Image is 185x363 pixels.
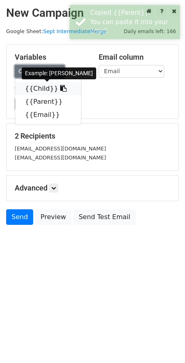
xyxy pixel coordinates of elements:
a: {{Parent}} [15,95,81,108]
h5: Advanced [15,184,170,193]
h5: Email column [99,53,170,62]
a: {{Email}} [15,108,81,121]
a: Copy/paste... [15,65,65,78]
a: {{Child}} [15,82,81,95]
a: Send Test Email [73,209,135,225]
a: Send [6,209,33,225]
small: [EMAIL_ADDRESS][DOMAIN_NAME] [15,146,106,152]
small: Google Sheet: [6,28,106,34]
a: Preview [35,209,71,225]
div: Example: [PERSON_NAME] [22,67,96,79]
h5: Variables [15,53,86,62]
div: Copied {{Parent}}. You can paste it into your email. [90,8,177,36]
small: [EMAIL_ADDRESS][DOMAIN_NAME] [15,155,106,161]
h2: New Campaign [6,6,179,20]
h5: 2 Recipients [15,132,170,141]
a: Sept IntermediateMerge [43,28,106,34]
iframe: Chat Widget [144,324,185,363]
